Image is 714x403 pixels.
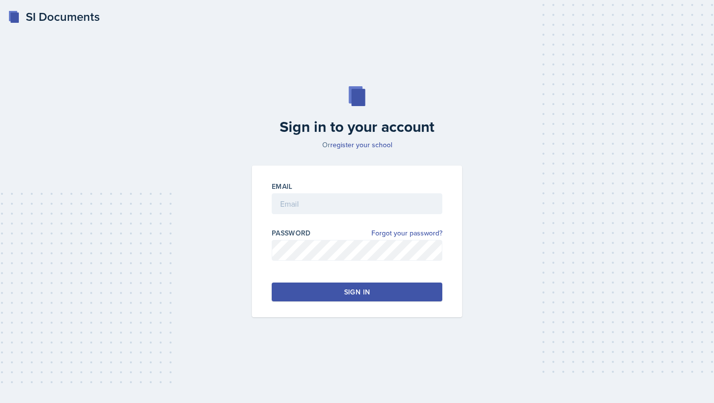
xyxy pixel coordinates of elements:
a: SI Documents [8,8,100,26]
a: Forgot your password? [371,228,442,238]
p: Or [246,140,468,150]
div: Sign in [344,287,370,297]
h2: Sign in to your account [246,118,468,136]
button: Sign in [272,283,442,301]
label: Password [272,228,311,238]
input: Email [272,193,442,214]
a: register your school [330,140,392,150]
label: Email [272,181,293,191]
